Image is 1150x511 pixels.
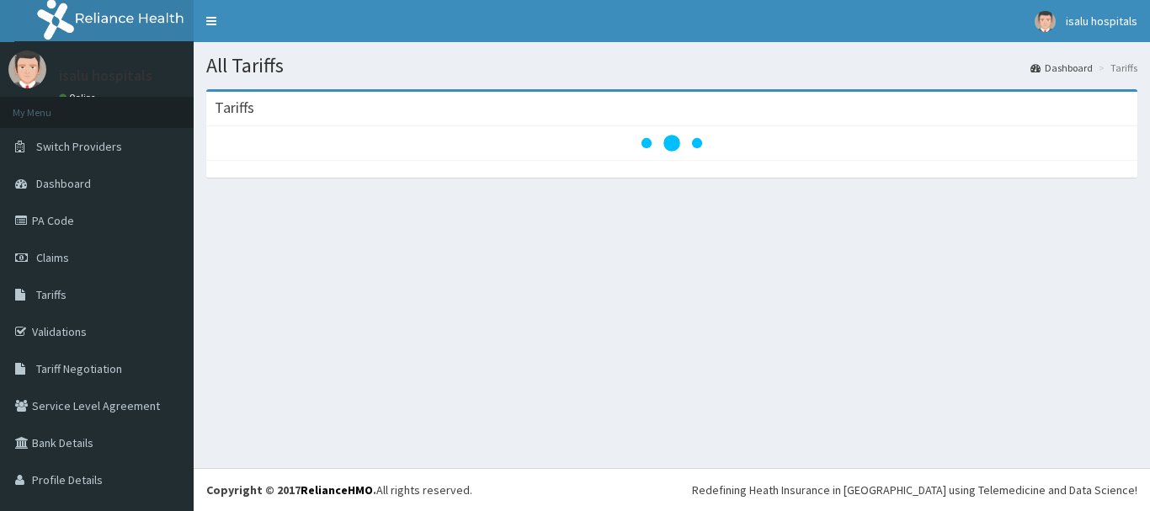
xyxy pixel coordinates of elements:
[1094,61,1137,75] li: Tariffs
[36,250,69,265] span: Claims
[215,100,254,115] h3: Tariffs
[194,468,1150,511] footer: All rights reserved.
[638,109,705,177] svg: audio-loading
[59,68,152,83] p: isalu hospitals
[692,482,1137,498] div: Redefining Heath Insurance in [GEOGRAPHIC_DATA] using Telemedicine and Data Science!
[8,51,46,88] img: User Image
[301,482,373,498] a: RelianceHMO
[36,176,91,191] span: Dashboard
[206,55,1137,77] h1: All Tariffs
[36,139,122,154] span: Switch Providers
[1066,13,1137,29] span: isalu hospitals
[206,482,376,498] strong: Copyright © 2017 .
[36,361,122,376] span: Tariff Negotiation
[1030,61,1093,75] a: Dashboard
[36,287,67,302] span: Tariffs
[1035,11,1056,32] img: User Image
[59,92,99,104] a: Online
